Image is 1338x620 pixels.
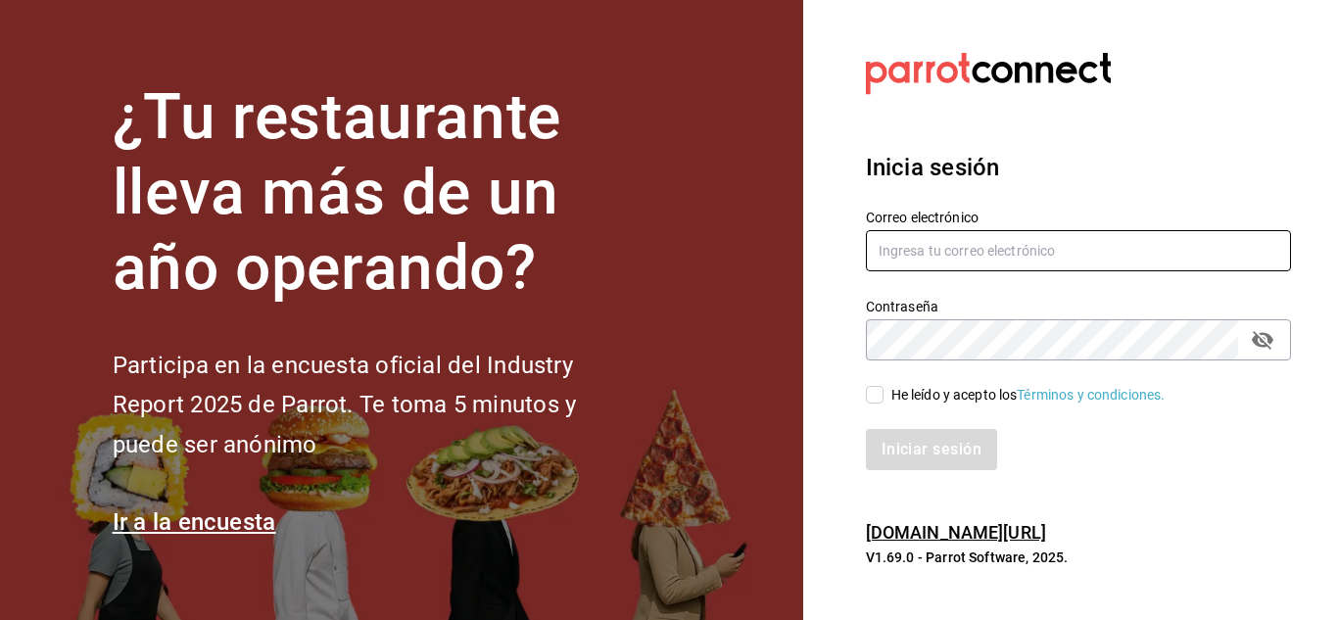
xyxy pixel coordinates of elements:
[866,211,1291,224] label: Correo electrónico
[866,230,1291,271] input: Ingresa tu correo electrónico
[1246,323,1279,357] button: passwordField
[866,300,1291,313] label: Contraseña
[866,522,1046,543] a: [DOMAIN_NAME][URL]
[891,385,1166,405] div: He leído y acepto los
[113,346,642,465] h2: Participa en la encuesta oficial del Industry Report 2025 de Parrot. Te toma 5 minutos y puede se...
[866,150,1291,185] h3: Inicia sesión
[113,508,276,536] a: Ir a la encuesta
[866,548,1291,567] p: V1.69.0 - Parrot Software, 2025.
[113,80,642,306] h1: ¿Tu restaurante lleva más de un año operando?
[1017,387,1165,403] a: Términos y condiciones.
